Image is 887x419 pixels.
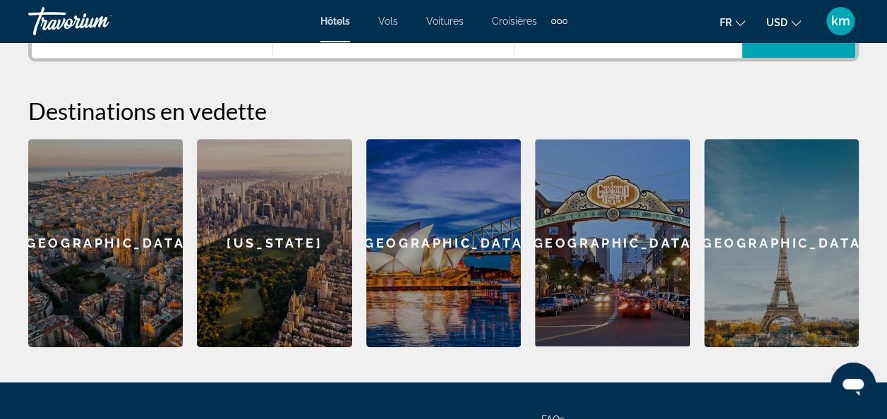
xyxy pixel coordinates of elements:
button: Change language [720,12,745,32]
a: Voitures [426,16,464,27]
a: Croisières [492,16,537,27]
h2: Destinations en vedette [28,97,859,125]
span: USD [766,17,788,28]
button: User Menu [822,6,859,36]
a: Vols [378,16,398,27]
span: km [831,14,850,28]
a: Hôtels [320,16,350,27]
a: Travorium [28,3,169,40]
button: Check in and out dates [273,7,514,58]
button: Change currency [766,12,801,32]
a: [GEOGRAPHIC_DATA] [704,139,859,347]
button: Extra navigation items [551,10,567,32]
a: [US_STATE] [197,139,351,347]
span: fr [720,17,732,28]
a: [GEOGRAPHIC_DATA] [28,139,183,347]
div: Search widget [32,7,855,58]
a: [GEOGRAPHIC_DATA] [535,139,689,347]
a: [GEOGRAPHIC_DATA] [366,139,521,347]
iframe: Bouton de lancement de la fenêtre de messagerie [831,363,876,408]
